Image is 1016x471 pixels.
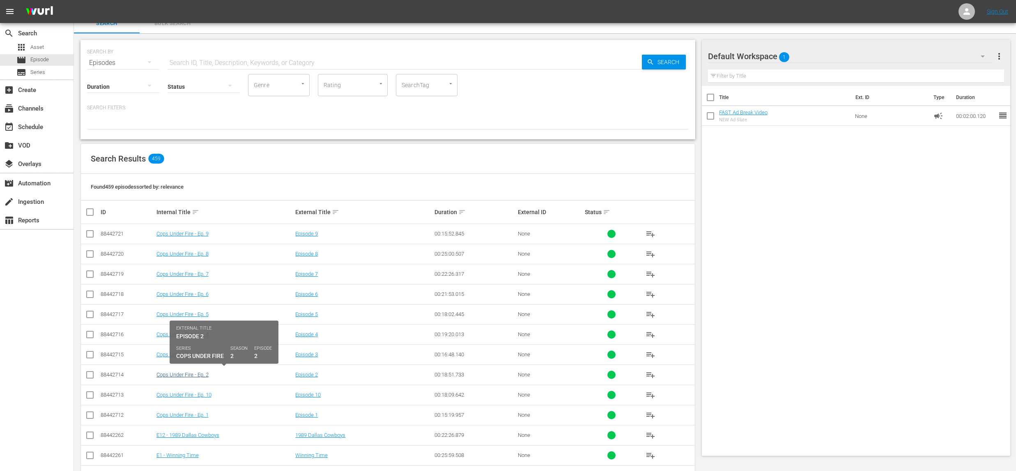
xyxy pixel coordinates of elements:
a: Cops Under Fire - Ep. 6 [156,291,209,297]
a: Cops Under Fire - Ep. 4 [156,331,209,337]
div: 88442718 [101,291,154,297]
span: playlist_add [646,289,655,299]
span: 459 [148,154,164,164]
span: Episode [30,55,49,64]
a: Cops Under Fire - Ep. 1 [156,412,209,418]
div: 00:19:20.013 [434,331,515,337]
span: Reports [4,215,14,225]
button: playlist_add [641,385,660,405]
div: 88442721 [101,231,154,237]
button: playlist_add [641,305,660,324]
a: Cops Under Fire - Ep. 8 [156,251,209,257]
span: playlist_add [646,229,655,239]
div: Default Workspace [708,45,992,68]
span: playlist_add [646,450,655,460]
div: None [518,432,582,438]
div: NEW Ad Slate [719,117,768,122]
a: Cops Under Fire - Ep. 5 [156,311,209,317]
a: Episode 9 [295,231,318,237]
span: Ingestion [4,197,14,207]
span: Overlays [4,159,14,169]
div: None [518,372,582,378]
div: 00:18:51.733 [434,372,515,378]
span: sort [332,208,339,216]
span: Channels [4,104,14,113]
div: External Title [295,207,432,217]
span: 1 [779,48,789,66]
div: 00:18:09.642 [434,392,515,398]
button: playlist_add [641,345,660,365]
span: Create [4,85,14,95]
div: None [518,271,582,277]
th: Duration [951,86,1000,109]
span: playlist_add [646,309,655,319]
th: Title [719,86,850,109]
img: ans4CAIJ8jUAAAAAAAAAAAAAAAAAAAAAAAAgQb4GAAAAAAAAAAAAAAAAAAAAAAAAJMjXAAAAAAAAAAAAAAAAAAAAAAAAgAT5G... [20,2,59,21]
button: playlist_add [641,405,660,425]
div: 00:22:26.317 [434,271,515,277]
span: playlist_add [646,350,655,360]
a: Cops Under Fire - Ep. 9 [156,231,209,237]
span: Series [30,68,45,76]
p: Search Filters: [87,104,689,111]
span: playlist_add [646,390,655,400]
span: playlist_add [646,430,655,440]
a: Episode 10 [295,392,321,398]
a: Episode 8 [295,251,318,257]
div: ID [101,209,154,215]
button: playlist_add [641,365,660,385]
a: E12 - 1989 Dallas Cowboys [156,432,219,438]
button: playlist_add [641,224,660,244]
div: None [518,392,582,398]
span: playlist_add [646,330,655,339]
button: Search [642,55,686,69]
a: Episode 1 [295,412,318,418]
div: 88442262 [101,432,154,438]
button: playlist_add [641,425,660,445]
span: sort [458,208,466,216]
a: Episode 3 [295,351,318,358]
div: None [518,291,582,297]
button: Open [447,80,455,88]
span: playlist_add [646,249,655,259]
span: Search [79,19,135,28]
a: E1 - Winning Time [156,452,199,458]
span: reorder [998,111,1008,120]
span: Schedule [4,122,14,132]
button: more_vert [994,46,1004,66]
span: Search [4,28,14,38]
div: External ID [518,209,582,215]
div: Episodes [87,51,159,74]
div: Status [585,207,638,217]
div: Internal Title [156,207,293,217]
span: Series [16,67,26,77]
div: 00:18:02.445 [434,311,515,317]
span: Ad [933,111,943,121]
span: Asset [30,43,44,51]
button: playlist_add [641,446,660,465]
div: None [518,351,582,358]
span: Search [654,55,686,69]
span: more_vert [994,51,1004,61]
button: Open [377,80,385,88]
a: Episode 4 [295,331,318,337]
span: Automation [4,178,14,188]
div: 88442715 [101,351,154,358]
div: 00:25:59.508 [434,452,515,458]
button: playlist_add [641,264,660,284]
th: Type [929,86,951,109]
div: 00:25:00.507 [434,251,515,257]
span: Asset [16,42,26,52]
th: Ext. ID [850,86,929,109]
div: 00:16:48.140 [434,351,515,358]
a: Cops Under Fire - Ep. 7 [156,271,209,277]
span: Found 459 episodes sorted by: relevance [91,184,184,190]
div: 88442720 [101,251,154,257]
a: 1989 Dallas Cowboys [295,432,345,438]
div: 88442713 [101,392,154,398]
a: Episode 6 [295,291,318,297]
div: 00:21:53.015 [434,291,515,297]
div: None [518,331,582,337]
a: Episode 7 [295,271,318,277]
a: Cops Under Fire - Ep. 10 [156,392,211,398]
